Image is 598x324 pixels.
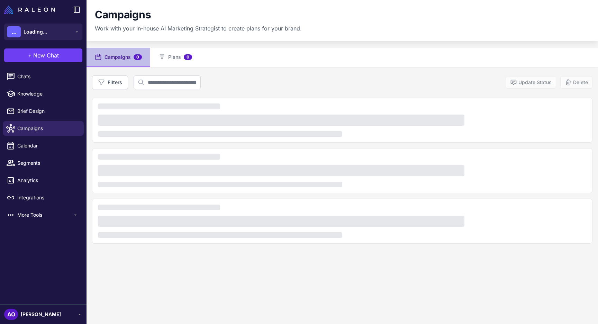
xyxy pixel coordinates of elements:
img: Raleon Logo [4,6,55,14]
span: Analytics [17,177,78,184]
button: Filters [92,75,128,89]
a: Knowledge [3,87,84,101]
a: Raleon Logo [4,6,58,14]
span: + [28,51,32,60]
span: Integrations [17,194,78,201]
a: Segments [3,156,84,170]
button: ...Loading... [4,24,82,40]
span: Calendar [17,142,78,150]
button: Campaigns0 [87,48,150,67]
span: Brief Design [17,107,78,115]
span: 0 [184,54,192,60]
div: ... [7,26,21,37]
button: Update Status [506,76,556,89]
span: Campaigns [17,125,78,132]
a: Campaigns [3,121,84,136]
div: AO [4,309,18,320]
a: Analytics [3,173,84,188]
a: Integrations [3,190,84,205]
span: 0 [134,54,142,60]
span: Chats [17,73,78,80]
span: Segments [17,159,78,167]
span: More Tools [17,211,73,219]
h1: Campaigns [95,8,151,21]
p: Work with your in-house AI Marketing Strategist to create plans for your brand. [95,24,302,33]
span: [PERSON_NAME] [21,310,61,318]
a: Calendar [3,138,84,153]
button: +New Chat [4,48,82,62]
span: Loading... [24,28,47,36]
button: Plans0 [150,48,200,67]
a: Chats [3,69,84,84]
span: New Chat [33,51,59,60]
span: Knowledge [17,90,78,98]
button: Delete [560,76,592,89]
a: Brief Design [3,104,84,118]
